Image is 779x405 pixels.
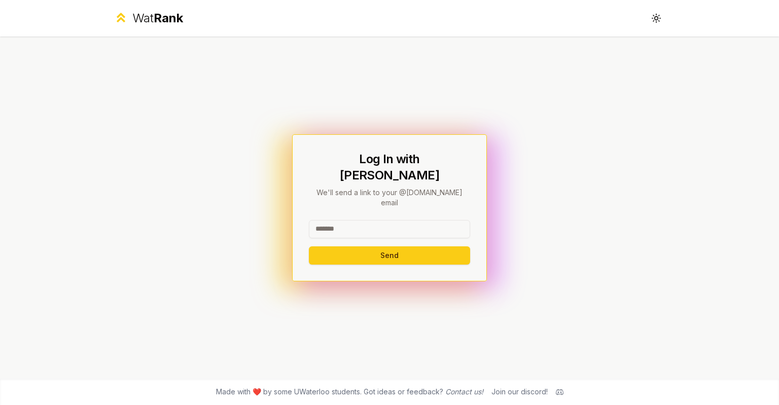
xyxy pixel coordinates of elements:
[114,10,183,26] a: WatRank
[216,387,483,397] span: Made with ❤️ by some UWaterloo students. Got ideas or feedback?
[491,387,548,397] div: Join our discord!
[445,387,483,396] a: Contact us!
[154,11,183,25] span: Rank
[132,10,183,26] div: Wat
[309,188,470,208] p: We'll send a link to your @[DOMAIN_NAME] email
[309,151,470,183] h1: Log In with [PERSON_NAME]
[309,246,470,265] button: Send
